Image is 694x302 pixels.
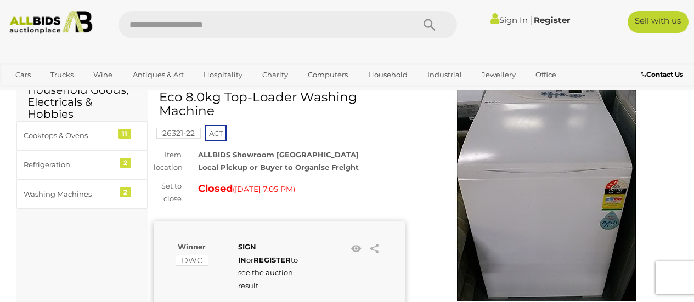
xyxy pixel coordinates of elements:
[156,128,201,139] mark: 26321-22
[159,77,402,118] h1: [PERSON_NAME] & Paykel Intuitive Eco 8.0kg Top-Loader Washing Machine
[50,84,143,102] a: [GEOGRAPHIC_DATA]
[534,15,570,25] a: Register
[361,66,415,84] a: Household
[8,66,38,84] a: Cars
[235,184,293,194] span: [DATE] 7:05 PM
[24,158,114,171] div: Refrigeration
[437,82,656,301] img: Fisher & Paykel Intuitive Eco 8.0kg Top-Loader Washing Machine
[27,84,137,120] h2: Household Goods, Electricals & Hobbies
[8,84,45,102] a: Sports
[5,11,97,34] img: Allbids.com.au
[86,66,120,84] a: Wine
[43,66,81,84] a: Trucks
[348,241,364,257] li: Watch this item
[628,11,689,33] a: Sell with us
[253,255,291,264] a: REGISTER
[145,180,190,206] div: Set to close
[126,66,191,84] a: Antiques & Art
[255,66,295,84] a: Charity
[528,66,563,84] a: Office
[641,70,683,78] b: Contact Us
[641,69,686,81] a: Contact Us
[196,66,250,84] a: Hospitality
[198,183,233,195] strong: Closed
[16,150,148,179] a: Refrigeration 2
[529,14,532,26] span: |
[402,11,457,38] button: Search
[24,188,114,201] div: Washing Machines
[301,66,355,84] a: Computers
[198,163,359,172] strong: Local Pickup or Buyer to Organise Freight
[238,242,256,264] a: SIGN IN
[490,15,528,25] a: Sign In
[120,158,131,168] div: 2
[420,66,469,84] a: Industrial
[475,66,523,84] a: Jewellery
[16,180,148,209] a: Washing Machines 2
[176,255,208,266] mark: DWC
[205,125,227,141] span: ACT
[156,129,201,138] a: 26321-22
[198,150,359,159] strong: ALLBIDS Showroom [GEOGRAPHIC_DATA]
[233,185,295,193] span: ( )
[178,242,206,251] b: Winner
[118,129,131,139] div: 11
[238,242,298,289] span: or to see the auction result
[145,149,190,174] div: Item location
[24,129,114,142] div: Cooktops & Ovens
[16,121,148,150] a: Cooktops & Ovens 11
[120,187,131,197] div: 2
